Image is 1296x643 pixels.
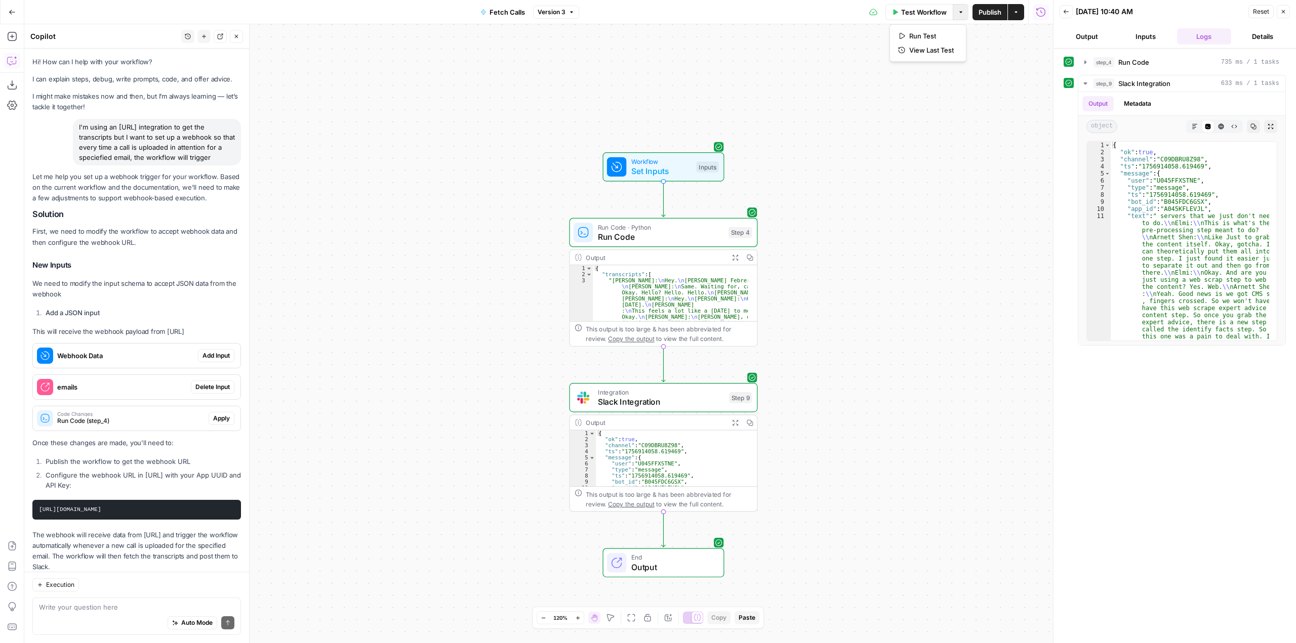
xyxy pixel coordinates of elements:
div: Step 4 [728,227,752,238]
span: Paste [739,613,755,622]
div: 3 [1087,156,1111,163]
span: step_9 [1093,78,1114,89]
div: 8 [1087,191,1111,198]
span: step_4 [1093,57,1114,67]
span: Apply [213,414,230,423]
div: 3 [570,443,596,449]
button: Publish [973,4,1007,20]
span: Run Code (step_4) [57,416,205,425]
div: Run Code · PythonRun CodeStep 4Output{ "transcripts":[ "[PERSON_NAME]:\nHey.\n[PERSON_NAME] Febre... [570,218,758,347]
li: Configure the webhook URL in [URL] with your App UUID and API Key: [43,470,241,490]
img: Slack-mark-RGB.png [577,392,589,404]
div: 633 ms / 1 tasks [1078,92,1285,345]
div: Copilot [30,31,178,41]
span: Toggle code folding, rows 5 through 44 [1105,170,1110,177]
div: 9 [570,479,596,485]
div: I'm using an [URL] integration to get the transcripts but I want to set up a webhook so that ever... [73,119,241,165]
button: Execution [32,578,79,591]
button: 735 ms / 1 tasks [1078,54,1285,70]
g: Edge from step_4 to step_9 [662,347,665,382]
span: emails [57,382,187,392]
div: 4 [1087,163,1111,170]
div: 10 [1087,205,1111,212]
span: View Last Test [909,45,954,55]
div: Step 9 [729,392,752,403]
div: WorkflowSet InputsInputs [570,152,758,182]
span: Workflow [631,157,692,166]
span: Copy the output [608,335,654,342]
div: 2 [1087,149,1111,156]
span: Publish [979,7,1001,17]
div: 2 [570,437,596,443]
span: Output [631,561,714,573]
span: 735 ms / 1 tasks [1221,58,1279,67]
div: 1 [570,265,593,271]
button: Add Input [198,349,234,362]
button: Inputs [1118,28,1173,45]
p: I can explain steps, debug, write prompts, code, and offer advice. [32,74,241,84]
span: Version 3 [538,8,565,17]
code: [URL][DOMAIN_NAME] [39,506,101,512]
g: Edge from step_9 to end [662,512,665,547]
button: Copy [707,611,731,624]
div: 8 [570,473,596,479]
span: object [1086,120,1117,133]
div: 9 [1087,198,1111,205]
button: Reset [1248,5,1274,18]
span: Fetch Calls [490,7,525,17]
div: 7 [570,467,596,473]
p: Once these changes are made, you'll need to: [32,438,241,448]
button: Details [1235,28,1290,45]
p: The webhook will receive data from [URL] and trigger the workflow automatically whenever a new ca... [32,530,241,573]
span: Integration [598,388,724,397]
span: Code Changes [57,411,205,416]
div: Output [586,252,724,262]
div: Output [586,418,724,427]
div: Inputs [696,161,718,173]
button: Output [1060,28,1114,45]
div: IntegrationSlack IntegrationStep 9Output{ "ok":true, "channel":"C09DBRU8Z98", "ts":"1756914058.61... [570,383,758,511]
span: Toggle code folding, rows 1 through 13 [589,431,595,437]
span: Add Input [202,351,230,360]
span: Toggle code folding, rows 2 through 4 [586,271,592,277]
span: Slack Integration [598,396,724,408]
div: This output is too large & has been abbreviated for review. to view the full content. [586,324,752,344]
div: 5 [570,455,596,461]
h3: New Inputs [32,259,241,272]
span: Toggle code folding, rows 1 through 5 [586,265,592,271]
span: Test Workflow [901,7,947,17]
button: Paste [735,611,759,624]
span: Auto Mode [181,618,213,627]
span: Run Code [598,231,723,243]
span: Execution [46,580,74,589]
span: Delete Input [195,382,230,392]
span: 633 ms / 1 tasks [1221,79,1279,88]
span: Copy [711,613,726,622]
div: 1 [570,431,596,437]
div: 4 [570,449,596,455]
div: 6 [570,461,596,467]
span: Run Code · Python [598,222,723,232]
div: 7 [1087,184,1111,191]
span: 120% [553,614,568,622]
span: Toggle code folding, rows 5 through 12 [589,455,595,461]
p: This will receive the webhook payload from [URL] [32,326,241,337]
div: 5 [1087,170,1111,177]
button: Apply [209,412,234,425]
button: Version 3 [533,6,579,19]
g: Edge from start to step_4 [662,182,665,217]
span: Reset [1253,7,1269,16]
div: 2 [570,271,593,277]
button: Test Workflow [885,4,953,20]
span: Webhook Data [57,351,194,361]
button: Auto Mode [168,616,217,629]
p: First, we need to modify the workflow to accept webhook data and then configure the webhook URL. [32,226,241,247]
div: This output is too large & has been abbreviated for review. to view the full content. [586,489,752,508]
button: 633 ms / 1 tasks [1078,75,1285,92]
span: Toggle code folding, rows 1 through 54 [1105,142,1110,149]
p: I might make mistakes now and then, but I’m always learning — let’s tackle it together! [32,91,241,112]
span: Slack Integration [1118,78,1170,89]
span: Run Code [1118,57,1149,67]
div: 6 [1087,177,1111,184]
span: Copy the output [608,500,654,507]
